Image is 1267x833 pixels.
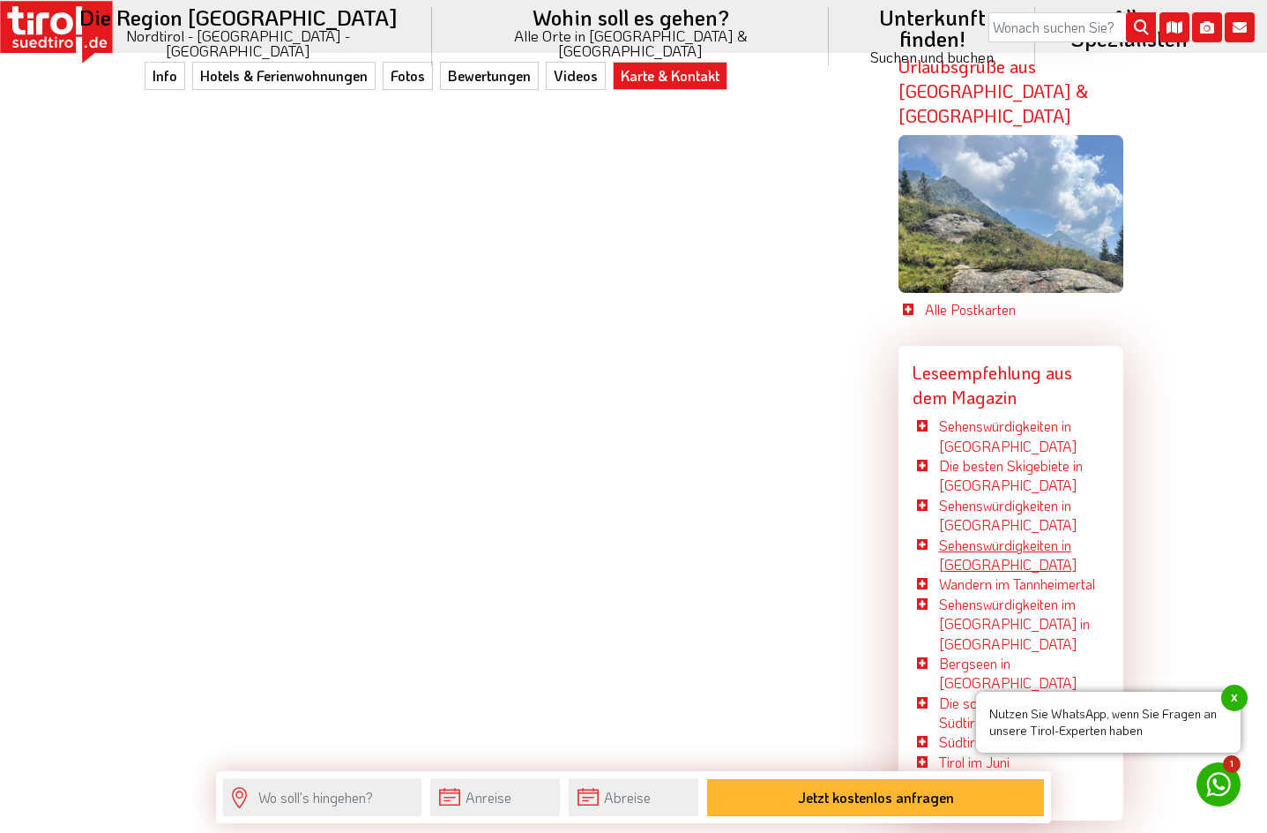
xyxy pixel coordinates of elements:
a: Sehenswürdigkeiten in [GEOGRAPHIC_DATA] [939,496,1077,534]
a: Die schönsten Berge Südtirols [939,694,1064,732]
button: Jetzt kostenlos anfragen [707,779,1044,816]
i: Kontakt [1225,12,1255,42]
input: Abreise [569,778,698,816]
small: Alle Orte in [GEOGRAPHIC_DATA] & [GEOGRAPHIC_DATA] [453,28,808,58]
input: Anreise [430,778,560,816]
a: Sehenswürdigkeiten im [GEOGRAPHIC_DATA] in [GEOGRAPHIC_DATA] [939,595,1090,653]
a: 1 Nutzen Sie WhatsApp, wenn Sie Fragen an unsere Tirol-Experten habenx [1196,762,1241,807]
small: Suchen und buchen [850,49,1014,64]
small: Nordtirol - [GEOGRAPHIC_DATA] - [GEOGRAPHIC_DATA] [65,28,411,58]
a: Wandern im Tannheimertal [939,574,1095,593]
span: x [1221,685,1248,711]
a: Die besten Skigebiete in [GEOGRAPHIC_DATA] [939,456,1083,494]
a: Alle Postkarten [925,300,1123,319]
strong: Leseempfehlung aus dem Magazin [913,361,1072,409]
a: Tirol im Juni [939,753,1010,771]
span: 1 [1223,755,1241,773]
i: Fotogalerie [1192,12,1222,42]
a: Südtirol im Juni [939,732,1030,751]
a: Sehenswürdigkeiten in [GEOGRAPHIC_DATA] [939,416,1077,454]
i: Karte öffnen [1159,12,1189,42]
input: Wo soll's hingehen? [223,778,421,816]
input: Wonach suchen Sie? [988,12,1156,42]
a: Bergseen in [GEOGRAPHIC_DATA] [939,654,1077,692]
a: Sehenswürdigkeiten in [GEOGRAPHIC_DATA] [939,536,1077,574]
strong: Urlaubsgrüße aus [GEOGRAPHIC_DATA] & [GEOGRAPHIC_DATA] [898,55,1088,127]
span: Nutzen Sie WhatsApp, wenn Sie Fragen an unsere Tirol-Experten haben [976,692,1241,753]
